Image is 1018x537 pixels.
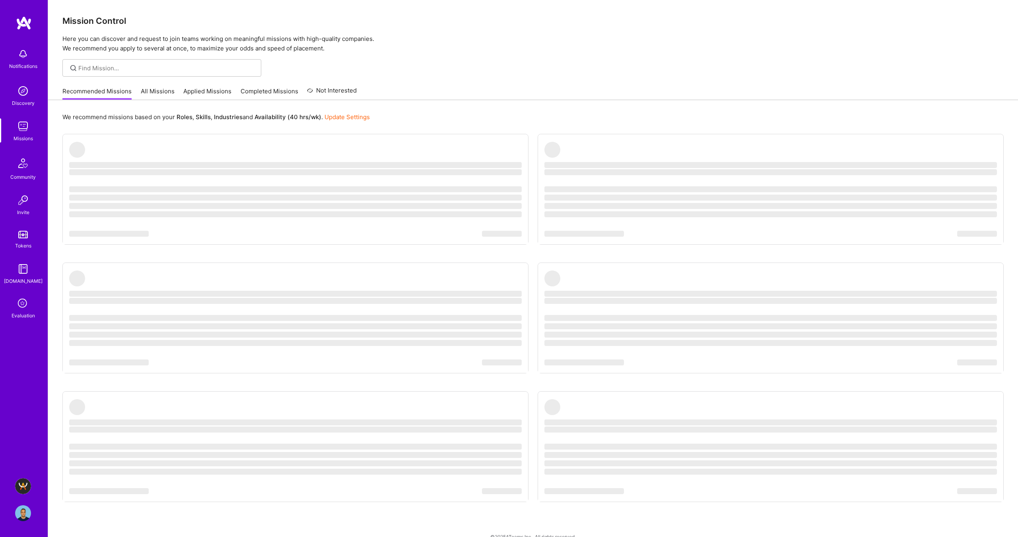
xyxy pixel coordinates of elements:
[62,87,132,100] a: Recommended Missions
[18,231,28,238] img: tokens
[241,87,298,100] a: Completed Missions
[15,241,31,250] div: Tokens
[15,118,31,134] img: teamwork
[12,99,35,107] div: Discovery
[12,311,35,320] div: Evaluation
[62,113,370,121] p: We recommend missions based on your , , and .
[16,16,32,30] img: logo
[78,64,255,72] input: Find Mission...
[15,261,31,277] img: guide book
[15,46,31,62] img: bell
[4,277,43,285] div: [DOMAIN_NAME]
[324,113,370,121] a: Update Settings
[9,62,37,70] div: Notifications
[177,113,192,121] b: Roles
[13,505,33,521] a: User Avatar
[15,83,31,99] img: discovery
[62,34,1004,53] p: Here you can discover and request to join teams working on meaningful missions with high-quality ...
[10,173,36,181] div: Community
[254,113,321,121] b: Availability (40 hrs/wk)
[69,64,78,73] i: icon SearchGrey
[14,154,33,173] img: Community
[13,478,33,494] a: A.Team - Grow A.Team's Community & Demand
[141,87,175,100] a: All Missions
[214,113,243,121] b: Industries
[307,86,357,100] a: Not Interested
[15,478,31,494] img: A.Team - Grow A.Team's Community & Demand
[14,134,33,143] div: Missions
[62,16,1004,26] h3: Mission Control
[15,505,31,521] img: User Avatar
[196,113,211,121] b: Skills
[183,87,231,100] a: Applied Missions
[16,296,31,311] i: icon SelectionTeam
[17,208,29,216] div: Invite
[15,192,31,208] img: Invite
